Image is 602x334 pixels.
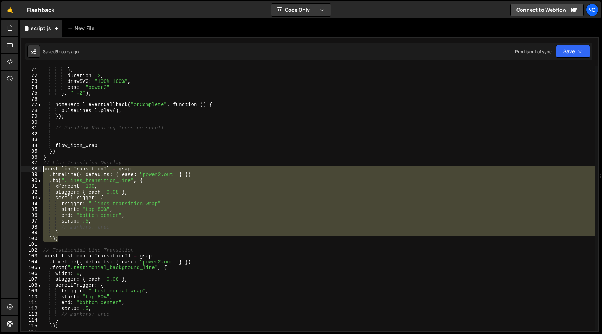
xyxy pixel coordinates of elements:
div: 106 [21,271,42,277]
a: 🤙 [1,1,19,18]
div: 85 [21,148,42,154]
div: 92 [21,189,42,195]
div: 89 [21,172,42,178]
div: 107 [21,277,42,283]
div: 112 [21,306,42,312]
div: 88 [21,166,42,172]
div: 95 [21,207,42,213]
div: New File [68,25,97,32]
div: 100 [21,236,42,242]
button: Save [556,45,590,58]
div: 99 [21,230,42,236]
div: 110 [21,294,42,300]
div: 86 [21,154,42,160]
div: 74 [21,85,42,91]
div: 101 [21,242,42,248]
div: 93 [21,195,42,201]
div: 83 [21,137,42,143]
div: 77 [21,102,42,108]
a: No [586,4,598,16]
div: 81 [21,125,42,131]
div: 102 [21,248,42,254]
div: script.js [31,25,51,32]
div: 80 [21,120,42,126]
a: Connect to Webflow [510,4,584,16]
div: 73 [21,79,42,85]
div: 97 [21,218,42,224]
div: 115 [21,323,42,329]
div: 111 [21,300,42,306]
div: 108 [21,283,42,289]
div: 84 [21,143,42,149]
div: 82 [21,131,42,137]
div: 103 [21,253,42,259]
div: 78 [21,108,42,114]
div: Saved [43,49,79,55]
div: 71 [21,67,42,73]
div: 79 [21,114,42,120]
div: Prod is out of sync [515,49,552,55]
div: 96 [21,213,42,219]
div: 87 [21,160,42,166]
div: 105 [21,265,42,271]
div: 98 [21,224,42,230]
div: 94 [21,201,42,207]
div: 91 [21,183,42,189]
div: 104 [21,259,42,265]
div: 9 hours ago [56,49,79,55]
div: Flashback [27,6,55,14]
button: Code Only [271,4,331,16]
div: 90 [21,178,42,184]
div: 76 [21,96,42,102]
div: 113 [21,311,42,317]
div: 75 [21,90,42,96]
div: 114 [21,317,42,323]
div: 72 [21,73,42,79]
div: 109 [21,288,42,294]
